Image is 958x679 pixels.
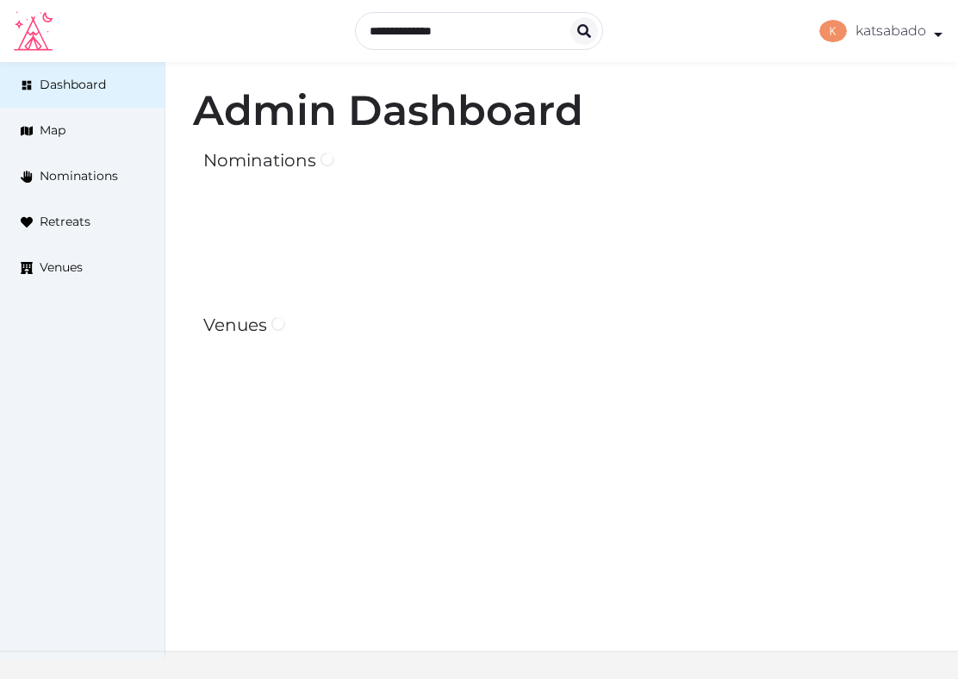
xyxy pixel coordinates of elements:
span: Nominations [40,167,118,185]
span: Dashboard [40,76,106,94]
h2: Venues [203,313,930,337]
h1: Admin Dashboard [193,90,930,131]
span: Venues [40,259,83,277]
span: Retreats [40,213,90,231]
a: katsabado [806,20,944,42]
span: Map [40,121,65,140]
h2: Nominations [203,148,930,172]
